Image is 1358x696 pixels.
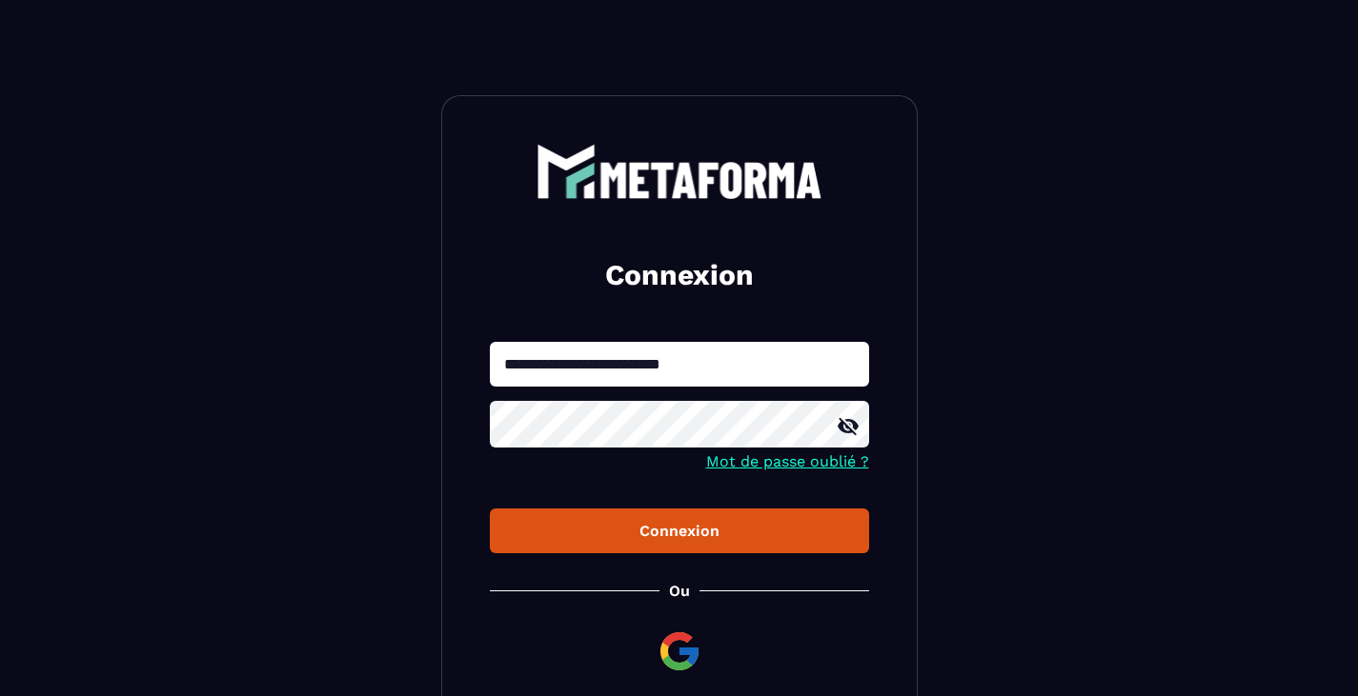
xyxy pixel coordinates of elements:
a: Mot de passe oublié ? [706,452,869,470]
div: Connexion [505,522,854,540]
p: Ou [669,582,690,600]
a: logo [490,144,869,199]
img: google [657,628,702,674]
button: Connexion [490,508,869,553]
img: logo [537,144,822,199]
h2: Connexion [513,256,846,294]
